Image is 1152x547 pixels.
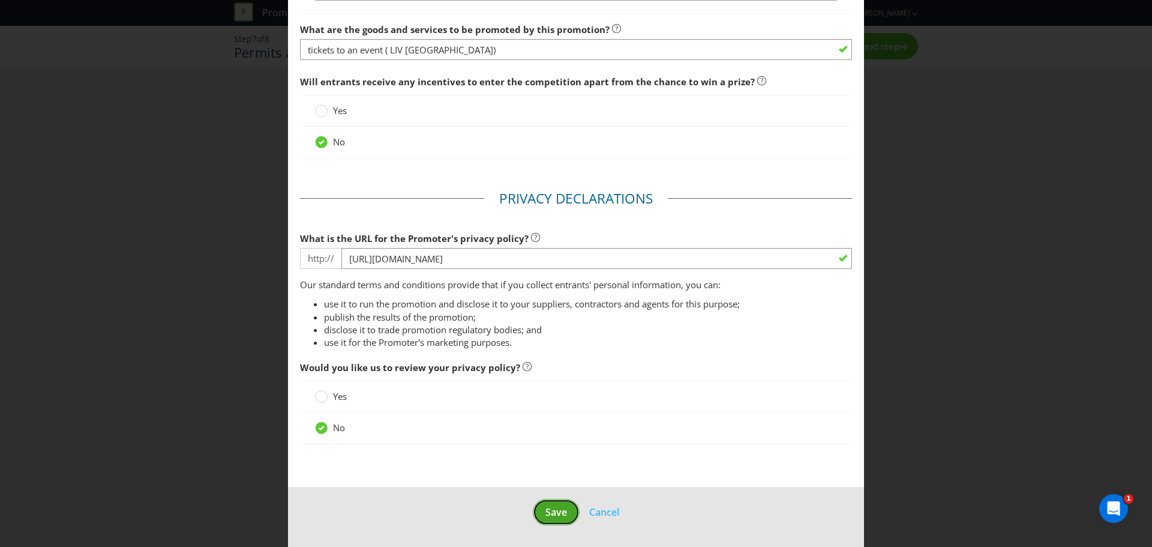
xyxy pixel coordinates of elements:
span: What are the goods and services to be promoted by this promotion? [300,23,610,35]
button: Cancel [589,504,620,520]
span: No [333,422,345,434]
li: disclose it to trade promotion regulatory bodies; and [324,324,852,336]
legend: Privacy Declarations [484,189,668,208]
span: Yes [333,390,347,402]
span: 1 [1124,494,1133,504]
iframe: Intercom live chat [1099,494,1128,523]
span: Will entrants receive any incentives to enter the competition apart from the chance to win a prize? [300,76,755,88]
span: Would you like us to review your privacy policy? [300,361,520,373]
li: use it for the Promoter's marketing purposes. [324,336,852,349]
span: Save [545,506,567,519]
span: No [333,136,345,148]
button: Save [533,499,580,526]
span: http:// [300,248,341,269]
li: publish the results of the promotion; [324,311,852,324]
li: use it to run the promotion and disclose it to your suppliers, contractors and agents for this pu... [324,298,852,310]
p: Our standard terms and conditions provide that if you collect entrants' personal information, you... [300,279,852,291]
span: Yes [333,104,347,116]
span: Cancel [589,506,619,519]
span: What is the URL for the Promoter's privacy policy? [300,232,529,244]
